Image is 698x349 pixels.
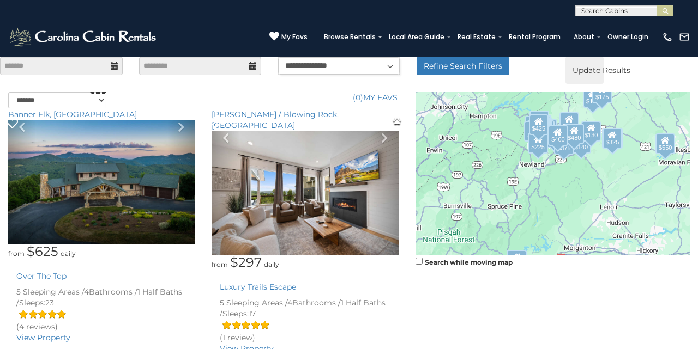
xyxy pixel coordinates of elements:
button: Update Results [565,57,604,84]
div: $175 [583,87,603,108]
a: Luxury Trails Escape [220,283,390,291]
img: mail-regular-white.png [679,32,690,42]
a: Refine Search Filters [417,57,509,75]
a: View Property [16,332,70,343]
span: daily [61,249,76,258]
div: Sleeping Areas / Bathrooms / Sleeps: [16,286,187,332]
span: from [212,260,228,268]
a: Add to favorites [210,115,221,132]
input: Search while moving map [416,258,423,265]
div: $225 [528,133,548,154]
span: (4 reviews) [16,322,58,332]
span: 5 [220,298,224,308]
span: 1 Half Baths / [220,298,386,319]
span: from [8,249,25,258]
div: $325 [603,128,622,149]
span: 17 [249,309,256,319]
a: Real Estate [452,29,501,45]
a: Owner Login [602,29,654,45]
div: $480 [564,124,584,144]
span: 5 [16,287,21,297]
img: White-1-2.png [8,26,159,48]
span: 4 [287,298,292,308]
a: Browse Rentals [318,29,381,45]
span: 4 [84,287,89,297]
a: Over The Top [16,272,187,280]
div: $290 [525,116,545,137]
div: $230 [525,121,544,142]
div: $125 [529,111,549,131]
small: Search while moving map [425,258,513,266]
a: About [568,29,600,45]
span: $625 [27,243,58,259]
span: ( ) [353,93,363,102]
a: Add to favorites [7,115,18,132]
div: Sleeping Areas / Bathrooms / Sleeps: [220,297,390,343]
a: Rental Program [503,29,566,45]
span: 23 [45,298,54,308]
div: $550 [655,133,675,154]
span: (1 review) [220,333,255,342]
div: $400 [549,125,568,146]
a: Local Area Guide [383,29,450,45]
div: $580 [507,250,527,271]
a: My Favs [269,31,308,42]
img: thumbnail_167153549.jpeg [8,120,195,244]
span: 0 [356,93,360,102]
a: Banner Elk, [GEOGRAPHIC_DATA] [8,109,137,119]
div: $424 [528,120,547,140]
span: 1 Half Baths / [16,287,182,308]
img: thumbnail_168695581.jpeg [212,131,399,255]
span: $297 [230,254,262,270]
div: $349 [559,112,579,133]
a: (0)MY FAVS [353,93,398,102]
span: daily [264,260,279,268]
div: $425 [529,114,549,135]
img: phone-regular-white.png [662,32,673,42]
span: My Favs [281,32,308,42]
div: $175 [592,83,612,103]
div: $130 [581,121,601,142]
a: [PERSON_NAME] / Blowing Rock, [GEOGRAPHIC_DATA] [212,109,339,130]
